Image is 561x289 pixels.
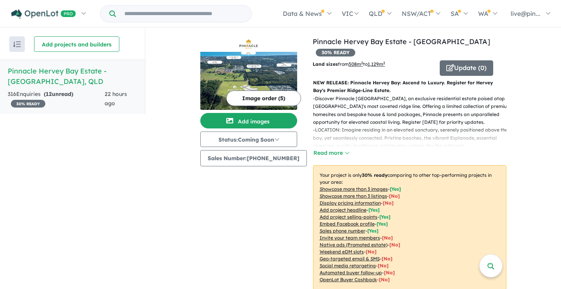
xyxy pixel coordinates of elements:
strong: ( unread) [44,91,73,97]
h5: Pinnacle Hervey Bay Estate - [GEOGRAPHIC_DATA] , QLD [8,66,137,87]
button: Update (0) [440,60,493,76]
u: 1,129 m [368,61,385,67]
span: [No] [379,277,390,282]
button: Status:Coming Soon [200,132,297,147]
button: Read more [313,149,349,157]
u: Weekend eDM slots [320,249,364,255]
span: [ Yes ] [368,207,380,213]
sup: 2 [383,61,385,65]
img: sort.svg [13,41,21,47]
u: Native ads (Promoted estate) [320,242,387,248]
span: [No] [389,242,400,248]
div: 316 Enquir ies [8,90,105,108]
img: Pinnacle Hervey Bay Estate - Wondunna [200,52,297,110]
u: 508 m [349,61,363,67]
span: [No] [384,270,395,275]
span: [ Yes ] [367,228,379,234]
u: Showcase more than 3 images [320,186,388,192]
u: Invite your team members [320,235,380,241]
u: Add project headline [320,207,367,213]
button: Sales Number:[PHONE_NUMBER] [200,150,307,166]
b: Land sizes [313,61,338,67]
button: Image order (5) [226,91,301,106]
span: 12 [46,91,52,97]
span: 30 % READY [316,49,355,56]
p: - LOCATION: Imagine residing in an elevated sanctuary, serenely positioned above the bay, yet sea... [313,126,513,158]
p: - Discover Pinnacle [GEOGRAPHIC_DATA], an exclusive residential estate poised atop [GEOGRAPHIC_DA... [313,95,513,127]
span: live@pin... [511,10,540,17]
span: [No] [382,256,392,262]
button: Add images [200,113,297,128]
span: [ No ] [383,200,394,206]
b: 30 % ready [362,172,387,178]
span: [ Yes ] [390,186,401,192]
u: OpenLot Buyer Cashback [320,277,377,282]
p: NEW RELEASE: Pinnacle Hervey Bay: Ascend to Luxury. Register for Hervey Bay's Premier Ridge-Line ... [313,79,506,95]
span: [ No ] [389,193,400,199]
a: Pinnacle Hervey Bay Estate - [GEOGRAPHIC_DATA] [313,37,490,46]
sup: 2 [361,61,363,65]
img: Openlot PRO Logo White [11,9,76,19]
u: Social media retargeting [320,263,376,268]
u: Geo-targeted email & SMS [320,256,380,262]
span: 30 % READY [11,100,45,108]
u: Embed Facebook profile [320,221,375,227]
span: [No] [378,263,389,268]
u: Display pricing information [320,200,381,206]
input: Try estate name, suburb, builder or developer [117,5,250,22]
span: [ No ] [382,235,393,241]
span: 22 hours ago [105,91,127,107]
button: Add projects and builders [34,36,119,52]
p: from [313,60,434,68]
span: to [363,61,385,67]
u: Sales phone number [320,228,365,234]
a: Pinnacle Hervey Bay Estate - Wondunna LogoPinnacle Hervey Bay Estate - Wondunna [200,36,297,110]
u: Add project selling-points [320,214,377,220]
span: [ Yes ] [377,221,388,227]
u: Automated buyer follow-up [320,270,382,275]
img: Pinnacle Hervey Bay Estate - Wondunna Logo [203,39,294,49]
u: Showcase more than 3 listings [320,193,387,199]
span: [No] [366,249,377,255]
span: [ Yes ] [379,214,391,220]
